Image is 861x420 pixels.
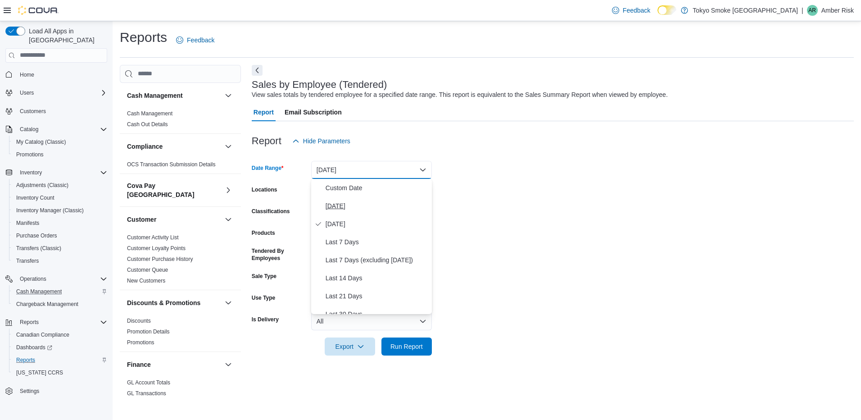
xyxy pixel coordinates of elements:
span: Last 14 Days [326,273,428,283]
span: Feedback [187,36,214,45]
button: Cash Management [9,285,111,298]
span: Customer Activity List [127,234,179,241]
h3: Finance [127,360,151,369]
a: Customer Queue [127,267,168,273]
div: Customer [120,232,241,290]
button: Reports [9,354,111,366]
span: Cash Management [16,288,62,295]
span: Cash Management [13,286,107,297]
button: Cash Management [223,90,234,101]
span: Purchase Orders [16,232,57,239]
a: Cash Management [13,286,65,297]
div: Finance [120,377,241,402]
span: Custom Date [326,183,428,193]
a: Inventory Manager (Classic) [13,205,87,216]
span: Customers [20,108,46,115]
span: Customers [16,105,107,117]
p: Amber Risk [821,5,854,16]
button: Users [16,87,37,98]
span: GL Account Totals [127,379,170,386]
a: Reports [13,355,39,365]
div: View sales totals by tendered employee for a specified date range. This report is equivalent to t... [252,90,668,100]
span: [DATE] [326,219,428,229]
label: Is Delivery [252,316,279,323]
button: Catalog [16,124,42,135]
span: Promotions [127,339,154,346]
button: [US_STATE] CCRS [9,366,111,379]
span: Catalog [20,126,38,133]
a: Cash Out Details [127,121,168,128]
a: Cash Management [127,110,172,117]
span: Inventory [20,169,42,176]
button: Home [2,68,111,81]
button: Next [252,65,263,76]
a: Canadian Compliance [13,329,73,340]
span: Last 7 Days (excluding [DATE]) [326,255,428,265]
span: Chargeback Management [16,301,78,308]
button: Reports [2,316,111,329]
button: Discounts & Promotions [127,298,221,307]
span: Inventory Manager (Classic) [13,205,107,216]
div: Discounts & Promotions [120,315,241,352]
a: Customer Activity List [127,234,179,241]
span: Email Subscription [285,103,342,121]
span: Washington CCRS [13,367,107,378]
a: Transfers [13,256,42,266]
a: Promotion Details [127,329,170,335]
span: [US_STATE] CCRS [16,369,63,376]
button: All [311,312,432,330]
h3: Customer [127,215,156,224]
span: Home [16,69,107,80]
a: Promotions [13,149,47,160]
a: [US_STATE] CCRS [13,367,67,378]
button: Finance [127,360,221,369]
a: Customer Loyalty Points [127,245,186,251]
span: Chargeback Management [13,299,107,310]
a: OCS Transaction Submission Details [127,161,216,168]
a: Manifests [13,218,43,228]
button: Cova Pay [GEOGRAPHIC_DATA] [127,181,221,199]
p: Tokyo Smoke [GEOGRAPHIC_DATA] [693,5,798,16]
a: My Catalog (Classic) [13,137,70,147]
a: Customer Purchase History [127,256,193,262]
span: Promotions [16,151,44,158]
button: Cova Pay [GEOGRAPHIC_DATA] [223,185,234,196]
span: Transfers [13,256,107,266]
label: Use Type [252,294,275,301]
span: Feedback [623,6,650,15]
button: Operations [16,274,50,284]
a: Chargeback Management [13,299,82,310]
span: New Customers [127,277,165,284]
a: Inventory Count [13,192,58,203]
button: My Catalog (Classic) [9,136,111,148]
a: Settings [16,386,43,397]
h1: Reports [120,28,167,46]
span: Catalog [16,124,107,135]
span: Reports [20,319,39,326]
button: Transfers (Classic) [9,242,111,255]
button: Discounts & Promotions [223,297,234,308]
span: Customer Queue [127,266,168,274]
label: Date Range [252,164,284,172]
span: Last 21 Days [326,291,428,301]
button: Reports [16,317,42,328]
span: Report [254,103,274,121]
span: My Catalog (Classic) [16,138,66,146]
button: Operations [2,273,111,285]
span: Adjustments (Classic) [16,182,68,189]
span: Purchase Orders [13,230,107,241]
span: Transfers [16,257,39,265]
span: AR [808,5,816,16]
span: Settings [20,388,39,395]
button: Inventory Manager (Classic) [9,204,111,217]
button: Customer [127,215,221,224]
div: Compliance [120,159,241,173]
button: Inventory Count [9,192,111,204]
span: Inventory [16,167,107,178]
button: Run Report [381,338,432,356]
span: Users [20,89,34,96]
label: Classifications [252,208,290,215]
